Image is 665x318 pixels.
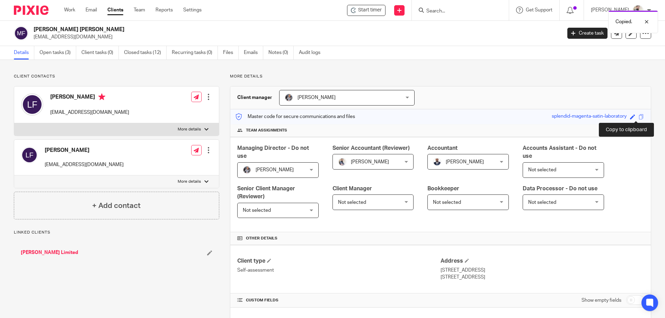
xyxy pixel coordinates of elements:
[441,274,644,281] p: [STREET_ADDRESS]
[50,109,129,116] p: [EMAIL_ADDRESS][DOMAIN_NAME]
[351,160,389,164] span: [PERSON_NAME]
[528,167,556,172] span: Not selected
[178,179,201,184] p: More details
[237,257,441,265] h4: Client type
[178,127,201,132] p: More details
[244,46,263,60] a: Emails
[523,145,596,159] span: Accounts Assistant - Do not use
[441,257,644,265] h4: Address
[86,7,97,13] a: Email
[21,93,43,116] img: svg%3E
[21,249,78,256] a: [PERSON_NAME] Limited
[552,113,627,121] div: splendid-magenta-satin-laboratory
[433,158,441,166] img: WhatsApp%20Image%202022-05-18%20at%206.27.04%20PM.jpeg
[237,298,441,303] h4: CUSTOM FIELDS
[243,208,271,213] span: Not selected
[98,93,105,100] i: Primary
[223,46,239,60] a: Files
[14,6,48,15] img: Pixie
[124,46,167,60] a: Closed tasks (12)
[268,46,294,60] a: Notes (0)
[246,236,277,241] span: Other details
[243,166,251,174] img: -%20%20-%20studio@ingrained.co.uk%20for%20%20-20220223%20at%20101413%20-%201W1A2026.jpg
[64,7,75,13] a: Work
[427,186,459,191] span: Bookkeeper
[14,230,219,235] p: Linked clients
[347,5,385,16] div: Mr. Luke Edward Fenelon
[338,158,346,166] img: Pixie%2002.jpg
[92,200,141,211] h4: + Add contact
[45,147,124,154] h4: [PERSON_NAME]
[81,46,119,60] a: Client tasks (0)
[107,7,123,13] a: Clients
[34,34,557,40] p: [EMAIL_ADDRESS][DOMAIN_NAME]
[21,147,38,163] img: svg%3E
[615,18,632,25] p: Copied.
[183,7,202,13] a: Settings
[567,28,608,39] a: Create task
[14,26,28,40] img: svg%3E
[14,46,34,60] a: Details
[632,5,644,16] img: Pixie%2002.jpg
[582,297,621,304] label: Show empty fields
[298,95,336,100] span: [PERSON_NAME]
[45,161,124,168] p: [EMAIL_ADDRESS][DOMAIN_NAME]
[134,7,145,13] a: Team
[172,46,218,60] a: Recurring tasks (0)
[50,93,129,102] h4: [PERSON_NAME]
[427,145,458,151] span: Accountant
[433,200,461,205] span: Not selected
[285,93,293,102] img: -%20%20-%20studio@ingrained.co.uk%20for%20%20-20220223%20at%20101413%20-%201W1A2026.jpg
[237,94,272,101] h3: Client manager
[441,267,644,274] p: [STREET_ADDRESS]
[237,267,441,274] p: Self-assessment
[528,200,556,205] span: Not selected
[338,200,366,205] span: Not selected
[332,186,372,191] span: Client Manager
[256,167,294,172] span: [PERSON_NAME]
[14,74,219,79] p: Client contacts
[236,113,355,120] p: Master code for secure communications and files
[523,186,597,191] span: Data Processor - Do not use
[237,145,309,159] span: Managing Director - Do not use
[446,160,484,164] span: [PERSON_NAME]
[332,145,410,151] span: Senior Accountant (Reviewer)
[246,128,287,133] span: Team assignments
[34,26,452,33] h2: [PERSON_NAME] [PERSON_NAME]
[156,7,173,13] a: Reports
[299,46,326,60] a: Audit logs
[237,186,295,199] span: Senior Client Manager (Reviewer)
[230,74,651,79] p: More details
[39,46,76,60] a: Open tasks (3)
